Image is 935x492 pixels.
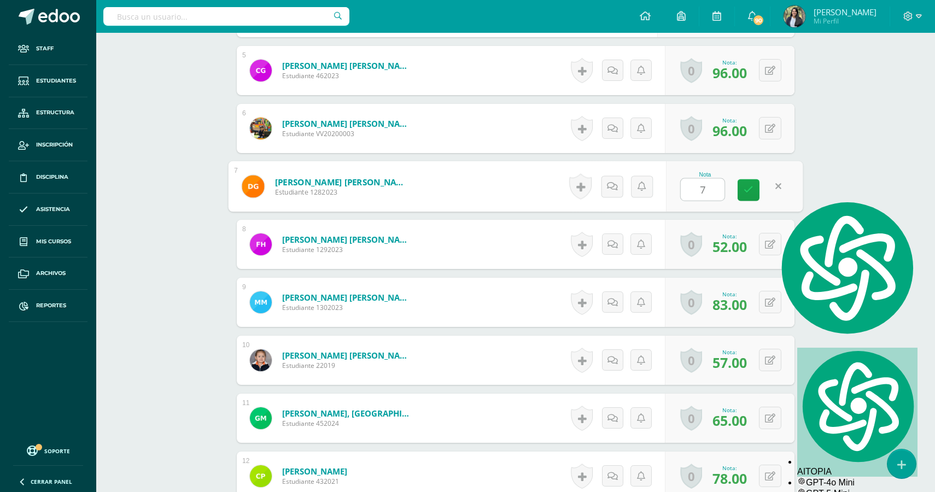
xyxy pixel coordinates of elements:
span: Estructura [36,108,74,117]
a: [PERSON_NAME] [PERSON_NAME] [282,234,413,245]
span: 78.00 [712,469,747,488]
img: 58800ba53efd5b449ad6076bc8eafbf3.png [242,175,264,197]
span: Estudiante 432021 [282,477,347,486]
a: [PERSON_NAME] [PERSON_NAME] [282,118,413,129]
span: 96.00 [712,63,747,82]
img: gpt-black.svg [797,477,806,485]
span: Disciplina [36,173,68,181]
img: 48bb37f1190fb9a47e2d732fe09562bf.png [250,118,272,139]
a: Mis cursos [9,226,87,258]
span: Mi Perfil [814,16,876,26]
span: Soporte [44,447,70,455]
a: Soporte [13,443,83,458]
span: Asistencia [36,205,70,214]
img: d47ef304e50de0b6ba6ac434a5af9306.png [250,233,272,255]
span: Archivos [36,269,66,278]
div: Nota: [712,232,747,240]
span: 96.00 [712,121,747,140]
a: Staff [9,33,87,65]
span: Reportes [36,301,66,310]
span: 57.00 [712,353,747,372]
a: Estructura [9,97,87,130]
div: AITOPIA [797,348,918,477]
a: [PERSON_NAME] [PERSON_NAME] [282,60,413,71]
a: 0 [680,348,702,373]
div: Nota: [712,58,747,66]
span: Estudiante 462023 [282,71,413,80]
span: Estudiante 1282023 [275,188,410,197]
a: Inscripción [9,129,87,161]
span: Estudiante 1302023 [282,303,413,312]
img: c0f5a1963d103b87af5290dbb91f0f38.png [250,465,272,487]
a: [PERSON_NAME], [GEOGRAPHIC_DATA][PERSON_NAME] [282,408,413,419]
span: Estudiante 22019 [282,361,413,370]
input: Busca un usuario... [103,7,349,26]
a: 0 [680,232,702,257]
div: Nota: [712,116,747,124]
a: 0 [680,290,702,315]
input: 0-100.0 [681,179,724,201]
img: bdffb303e6e238b14545fbe25939cece.png [250,349,272,371]
img: 32c74ec5f6e3d3bfa4d47ff49a683cb0.png [250,407,272,429]
span: Cerrar panel [31,478,72,485]
a: 0 [680,464,702,489]
a: [PERSON_NAME] [282,466,347,477]
a: Asistencia [9,194,87,226]
span: Estudiante 452024 [282,419,413,428]
div: Nota: [712,406,747,414]
a: Reportes [9,290,87,322]
img: dcefcc09cc69443c436d85398100b9c4.png [250,291,272,313]
img: ebc06d22e11a28138832b5b6c87bc977.png [250,60,272,81]
a: 0 [680,116,702,141]
span: Mis cursos [36,237,71,246]
a: Estudiantes [9,65,87,97]
span: Inscripción [36,140,73,149]
a: 0 [680,58,702,83]
div: Nota: [712,348,747,356]
a: Disciplina [9,161,87,194]
span: [PERSON_NAME] [814,7,876,17]
span: 65.00 [712,411,747,430]
a: [PERSON_NAME] [PERSON_NAME] [282,292,413,303]
a: Archivos [9,257,87,290]
img: logo.svg [797,348,918,465]
a: [PERSON_NAME] [PERSON_NAME] [282,350,413,361]
div: Nota: [712,290,747,298]
span: 52.00 [712,237,747,256]
div: Nota: [712,464,747,472]
a: 0 [680,406,702,431]
span: Estudiante VV20200003 [282,129,413,138]
div: GPT-4o Mini [797,477,918,488]
span: Estudiantes [36,77,76,85]
img: 247ceca204fa65a9317ba2c0f2905932.png [784,5,805,27]
a: [PERSON_NAME] [PERSON_NAME] [275,176,410,188]
span: Staff [36,44,54,53]
div: Nota [680,172,730,178]
span: 90 [752,14,764,26]
span: 83.00 [712,295,747,314]
span: Estudiante 1292023 [282,245,413,254]
img: logo.svg [775,198,918,337]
